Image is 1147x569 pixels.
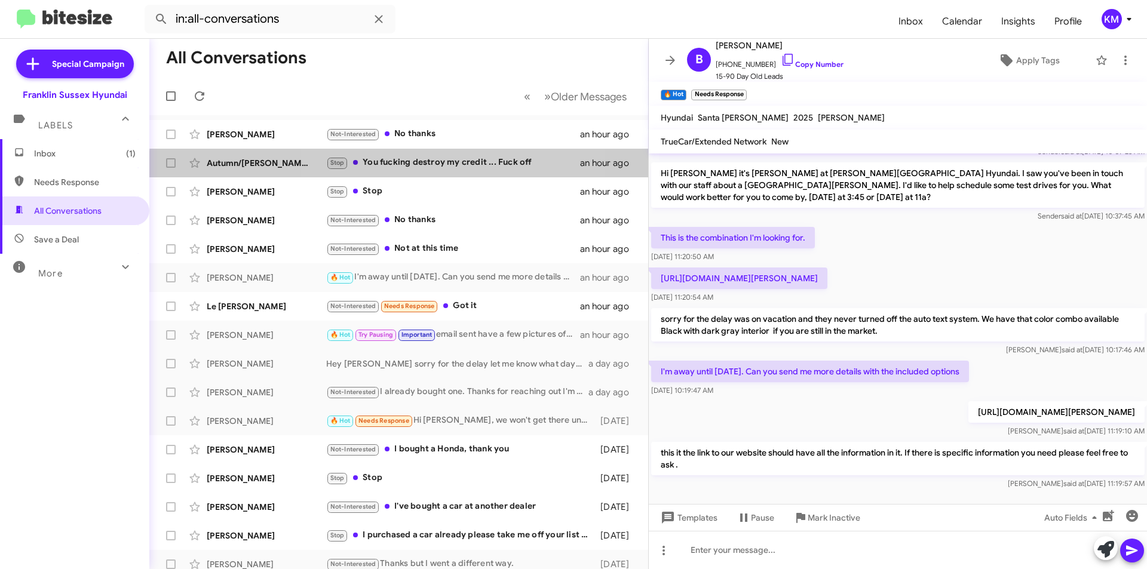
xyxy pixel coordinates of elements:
button: Auto Fields [1035,507,1111,528]
div: an hour ago [580,329,639,341]
h1: All Conversations [166,48,306,67]
div: Hi [PERSON_NAME], we won't get there until 2:30 just to give you a heads up [326,414,594,427]
span: Stop [330,531,345,539]
span: [PERSON_NAME] [818,112,885,123]
span: Not-Interested [330,560,376,568]
span: Important [401,331,433,339]
span: [PHONE_NUMBER] [716,53,844,70]
div: Franklin Sussex Hyundai [23,89,127,101]
span: 2025 [793,112,813,123]
div: [DATE] [594,501,639,513]
span: More [38,268,63,279]
span: Not-Interested [330,503,376,510]
p: [URL][DOMAIN_NAME][PERSON_NAME] [651,267,827,289]
span: Needs Response [34,176,136,188]
div: [PERSON_NAME] [207,128,326,140]
button: KM [1091,9,1134,29]
p: [URL][DOMAIN_NAME][PERSON_NAME] [968,401,1145,423]
div: Autumn/[PERSON_NAME] [207,157,326,169]
a: Profile [1045,4,1091,39]
div: [PERSON_NAME] [207,530,326,542]
button: Next [537,84,634,109]
span: Pause [751,507,774,528]
span: Special Campaign [52,58,124,70]
span: Stop [330,159,345,167]
div: Stop [326,184,580,198]
div: an hour ago [580,272,639,284]
span: [DATE] 11:20:54 AM [651,293,713,302]
span: B [695,50,703,69]
div: [PERSON_NAME] [207,243,326,255]
p: Hi [PERSON_NAME] it's [PERSON_NAME] at [PERSON_NAME][GEOGRAPHIC_DATA] Hyundai. I saw you've been ... [651,162,1145,208]
span: said at [1063,479,1084,488]
span: Try Pausing [358,331,393,339]
span: Stop [330,474,345,482]
div: [PERSON_NAME] [207,329,326,341]
div: [PERSON_NAME] [207,272,326,284]
div: an hour ago [580,300,639,312]
div: Not at this time [326,242,580,256]
span: » [544,89,551,104]
div: a day ago [588,358,639,370]
span: Templates [658,507,717,528]
p: This is the combination I'm looking for. [651,227,815,248]
a: Copy Number [781,60,844,69]
button: Pause [727,507,784,528]
div: email sent have a few pictures of the tucson plus the back and Styrofoam tray being removed. also... [326,328,580,342]
span: All Conversations [34,205,102,217]
span: Inbox [34,147,136,159]
div: Le [PERSON_NAME] [207,300,326,312]
span: 🔥 Hot [330,273,351,281]
div: [DATE] [594,415,639,427]
span: Not-Interested [330,445,376,453]
span: said at [1063,426,1084,435]
div: You fucking destroy my credit ... Fuck off [326,156,580,170]
span: Apply Tags [1016,50,1060,71]
small: 🔥 Hot [661,90,686,100]
div: I'm away until [DATE]. Can you send me more details with the included options [326,270,580,284]
div: an hour ago [580,157,639,169]
span: [DATE] 11:20:50 AM [651,252,714,261]
div: [PERSON_NAME] [207,444,326,456]
span: « [524,89,530,104]
span: Hyundai [661,112,693,123]
nav: Page navigation example [517,84,634,109]
span: Mark Inactive [808,507,860,528]
div: [PERSON_NAME] [207,358,326,370]
p: I'm away until [DATE]. Can you send me more details with the included options [651,361,969,382]
span: 🔥 Hot [330,331,351,339]
div: [PERSON_NAME] [207,501,326,513]
div: Stop [326,471,594,485]
span: [PERSON_NAME] [716,38,844,53]
div: a day ago [588,386,639,398]
div: [DATE] [594,444,639,456]
span: [DATE] 10:19:47 AM [651,386,713,395]
span: 🔥 Hot [330,417,351,425]
span: Auto Fields [1044,507,1102,528]
span: Needs Response [358,417,409,425]
span: Save a Deal [34,233,79,245]
div: Hey [PERSON_NAME] sorry for the delay let me know what day you can make it in so we can go over o... [326,358,588,370]
span: Needs Response [384,302,435,310]
div: an hour ago [580,128,639,140]
span: Not-Interested [330,388,376,396]
a: Calendar [933,4,992,39]
div: [PERSON_NAME] [207,186,326,198]
span: Not-Interested [330,216,376,224]
p: sorry for the delay was on vacation and they never turned off the auto text system. We have that ... [651,308,1145,342]
input: Search [145,5,395,33]
div: [PERSON_NAME] [207,386,326,398]
div: an hour ago [580,243,639,255]
span: Stop [330,187,345,195]
div: No thanks [326,127,580,141]
div: I already bought one. Thanks for reaching out I'm set. [326,385,588,399]
div: [PERSON_NAME] [207,472,326,484]
button: Previous [517,84,538,109]
span: said at [1061,211,1082,220]
a: Insights [992,4,1045,39]
div: I bought a Honda, thank you [326,442,594,456]
button: Mark Inactive [784,507,870,528]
